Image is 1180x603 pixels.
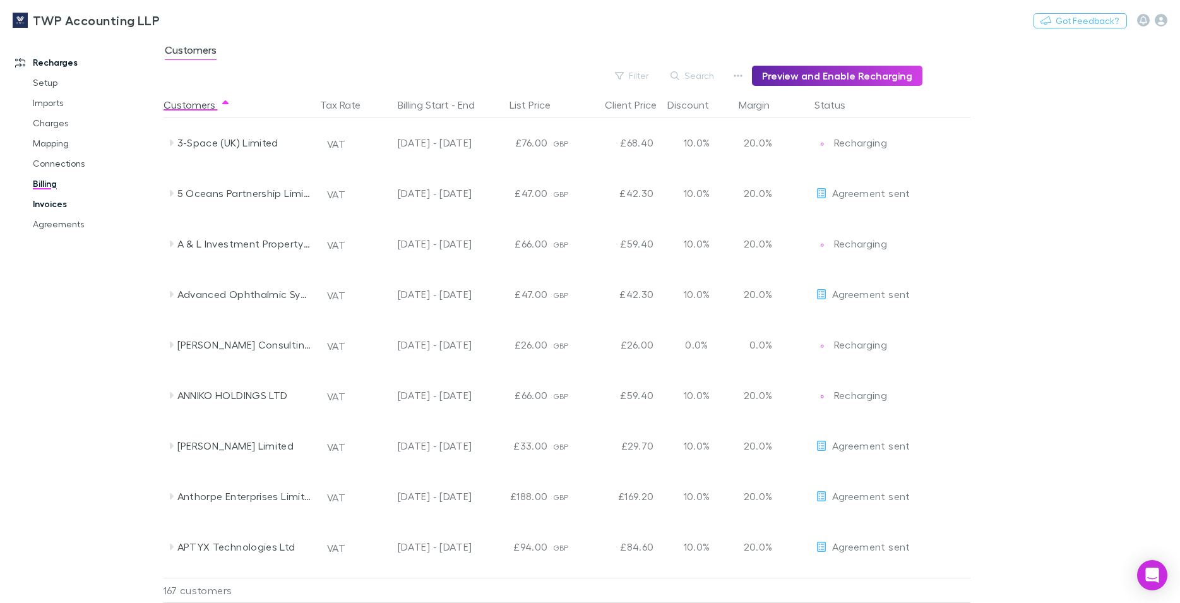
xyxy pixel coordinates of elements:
[583,269,659,319] div: £42.30
[164,319,977,370] div: [PERSON_NAME] Consulting LtdVAT[DATE] - [DATE]£26.00GBP£26.000.0%0.0%EditRechargingRecharging
[477,117,553,168] div: £76.00
[20,133,172,153] a: Mapping
[477,471,553,522] div: £188.00
[739,92,785,117] button: Margin
[369,471,472,522] div: [DATE] - [DATE]
[553,139,569,148] span: GBP
[553,493,569,502] span: GBP
[609,68,657,83] button: Filter
[583,370,659,421] div: £59.40
[321,336,351,356] button: VAT
[369,168,472,218] div: [DATE] - [DATE]
[740,438,773,453] p: 20.0%
[834,389,888,401] span: Recharging
[20,93,172,113] a: Imports
[740,287,773,302] p: 20.0%
[583,471,659,522] div: £169.20
[164,168,977,218] div: 5 Oceans Partnership LimitedVAT[DATE] - [DATE]£47.00GBP£42.3010.0%20.0%EditAgreement sent
[659,117,735,168] div: 10.0%
[164,471,977,522] div: Anthorpe Enterprises LimitedVAT[DATE] - [DATE]£188.00GBP£169.2010.0%20.0%EditAgreement sent
[164,92,230,117] button: Customers
[583,522,659,572] div: £84.60
[659,421,735,471] div: 10.0%
[20,73,172,93] a: Setup
[321,538,351,558] button: VAT
[369,421,472,471] div: [DATE] - [DATE]
[398,92,490,117] button: Billing Start - End
[20,113,172,133] a: Charges
[740,135,773,150] p: 20.0%
[659,471,735,522] div: 10.0%
[814,92,861,117] button: Status
[832,540,910,552] span: Agreement sent
[321,487,351,508] button: VAT
[164,370,977,421] div: ANNIKO HOLDINGS LTDVAT[DATE] - [DATE]£66.00GBP£59.4010.0%20.0%EditRechargingRecharging
[321,285,351,306] button: VAT
[832,490,910,502] span: Agreement sent
[605,92,672,117] button: Client Price
[659,522,735,572] div: 10.0%
[321,386,351,407] button: VAT
[177,218,311,269] div: A & L Investment Property Limited
[510,92,566,117] button: List Price
[321,134,351,154] button: VAT
[667,92,724,117] div: Discount
[321,235,351,255] button: VAT
[659,370,735,421] div: 10.0%
[177,168,311,218] div: 5 Oceans Partnership Limited
[164,421,977,471] div: [PERSON_NAME] LimitedVAT[DATE] - [DATE]£33.00GBP£29.7010.0%20.0%EditAgreement sent
[583,117,659,168] div: £68.40
[816,340,828,352] img: Recharging
[177,319,311,370] div: [PERSON_NAME] Consulting Ltd
[553,341,569,350] span: GBP
[177,421,311,471] div: [PERSON_NAME] Limited
[164,522,977,572] div: APTYX Technologies LtdVAT[DATE] - [DATE]£94.00GBP£84.6010.0%20.0%EditAgreement sent
[320,92,376,117] button: Tax Rate
[477,522,553,572] div: £94.00
[834,237,888,249] span: Recharging
[553,189,569,199] span: GBP
[164,578,315,603] div: 167 customers
[740,186,773,201] p: 20.0%
[583,168,659,218] div: £42.30
[659,218,735,269] div: 10.0%
[477,421,553,471] div: £33.00
[659,168,735,218] div: 10.0%
[1137,560,1167,590] div: Open Intercom Messenger
[816,390,828,403] img: Recharging
[177,471,311,522] div: Anthorpe Enterprises Limited
[659,319,735,370] div: 0.0%
[740,539,773,554] p: 20.0%
[177,522,311,572] div: APTYX Technologies Ltd
[553,543,569,552] span: GBP
[477,168,553,218] div: £47.00
[740,337,773,352] p: 0.0%
[659,269,735,319] div: 10.0%
[740,236,773,251] p: 20.0%
[20,153,172,174] a: Connections
[321,437,351,457] button: VAT
[33,13,160,28] h3: TWP Accounting LLP
[752,66,922,86] button: Preview and Enable Recharging
[477,269,553,319] div: £47.00
[369,370,472,421] div: [DATE] - [DATE]
[369,319,472,370] div: [DATE] - [DATE]
[369,117,472,168] div: [DATE] - [DATE]
[20,174,172,194] a: Billing
[832,288,910,300] span: Agreement sent
[834,338,888,350] span: Recharging
[369,269,472,319] div: [DATE] - [DATE]
[369,522,472,572] div: [DATE] - [DATE]
[832,187,910,199] span: Agreement sent
[834,136,888,148] span: Recharging
[20,214,172,234] a: Agreements
[165,44,217,60] span: Customers
[164,218,977,269] div: A & L Investment Property LimitedVAT[DATE] - [DATE]£66.00GBP£59.4010.0%20.0%EditRechargingRecharging
[553,240,569,249] span: GBP
[477,319,553,370] div: £26.00
[583,319,659,370] div: £26.00
[816,239,828,251] img: Recharging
